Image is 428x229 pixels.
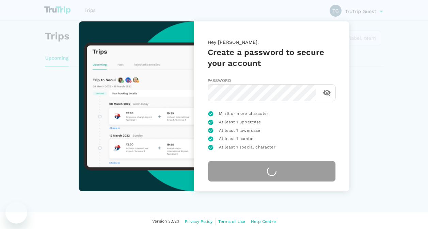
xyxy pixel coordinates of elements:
[251,218,276,225] a: Help Centre
[219,144,275,151] span: At least 1 special character
[319,85,335,101] button: toggle password visibility
[218,219,245,224] span: Terms of Use
[5,202,27,224] iframe: Button to launch messaging window
[251,219,276,224] span: Help Centre
[79,21,194,191] img: trutrip-set-password
[185,219,212,224] span: Privacy Policy
[219,119,261,126] span: At least 1 uppercase
[208,47,336,69] h5: Create a password to secure your account
[208,78,231,83] span: Password
[219,110,268,117] span: Min 8 or more character
[185,218,212,225] a: Privacy Policy
[152,218,179,225] span: Version 3.52.1
[219,136,255,142] span: At least 1 number
[218,218,245,225] a: Terms of Use
[208,39,336,47] p: Hey [PERSON_NAME],
[219,127,260,134] span: At least 1 lowercase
